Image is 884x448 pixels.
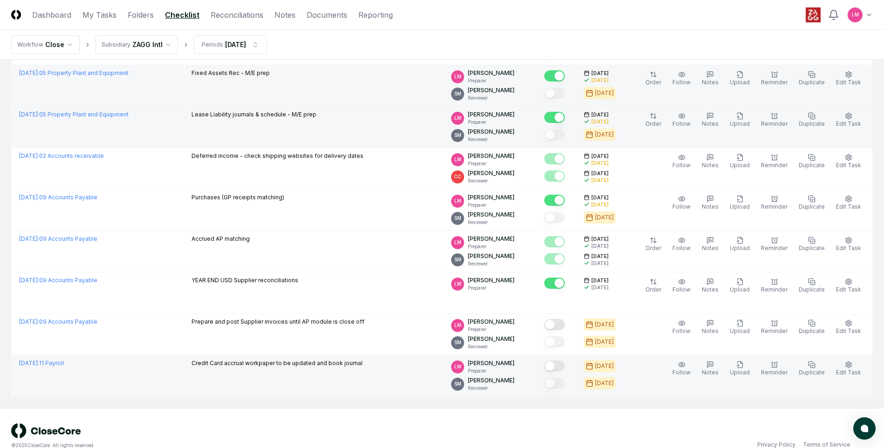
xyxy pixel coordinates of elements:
p: Preparer [468,326,514,333]
span: Upload [730,369,750,376]
button: Edit Task [834,193,863,213]
button: Follow [671,318,692,337]
p: Prepare and post Supplier invoices until AP module is close off [192,318,364,326]
button: Upload [728,69,752,88]
p: [PERSON_NAME] [468,235,514,243]
span: SM [454,339,461,346]
span: [DATE] [591,153,609,160]
span: SM [454,215,461,222]
button: Mark complete [544,319,565,330]
a: Reconciliations [211,9,263,20]
span: Upload [730,327,750,334]
button: Notes [700,276,720,296]
span: [DATE] : [19,235,39,242]
a: [DATE]:09 Accounts Payable [19,277,97,284]
span: [DATE] : [19,69,39,76]
button: Upload [728,318,752,337]
span: Reminder [761,120,788,127]
p: [PERSON_NAME] [468,169,514,177]
span: Follow [672,162,691,169]
p: [PERSON_NAME] [468,335,514,343]
span: Edit Task [836,286,861,293]
div: [DATE] [225,40,246,49]
p: Preparer [468,243,514,250]
span: Duplicate [799,162,825,169]
span: CC [454,173,461,180]
button: Mark complete [544,70,565,81]
span: SM [454,380,461,387]
button: Order [644,69,663,88]
button: Mark complete [544,170,565,182]
div: [DATE] [595,130,614,139]
a: Reporting [358,9,393,20]
a: My Tasks [82,9,116,20]
p: [PERSON_NAME] [468,110,514,119]
button: atlas-launcher [853,417,876,440]
p: Preparer [468,77,514,84]
button: Follow [671,276,692,296]
span: SM [454,90,461,97]
div: [DATE] [591,77,609,84]
div: [DATE] [595,213,614,222]
div: [DATE] [595,338,614,346]
p: YEAR END USD Supplier reconciliations [192,276,298,285]
button: Upload [728,193,752,213]
div: [DATE] [595,320,614,329]
span: [DATE] [591,253,609,260]
button: Upload [728,276,752,296]
a: [DATE]:05 Property Plant and Equipment [19,111,129,118]
span: [DATE] : [19,318,39,325]
span: Edit Task [836,120,861,127]
button: Periods[DATE] [194,35,267,54]
span: Upload [730,79,750,86]
a: Dashboard [32,9,71,20]
button: Follow [671,69,692,88]
button: Notes [700,152,720,171]
span: Upload [730,120,750,127]
button: Edit Task [834,110,863,130]
span: Follow [672,120,691,127]
p: Preparer [468,367,514,374]
p: [PERSON_NAME] [468,359,514,367]
span: [DATE] [591,277,609,284]
p: Deferred income - check shipping websites for delivery dates [192,152,363,160]
p: Reviewer [468,343,514,350]
span: Edit Task [836,244,861,251]
span: [DATE] [591,170,609,177]
p: Reviewer [468,385,514,392]
p: Accrued AP matching [192,235,250,243]
button: Mark complete [544,112,565,123]
a: [DATE]:02 Accounts receivable [19,152,104,159]
button: Duplicate [797,235,827,254]
div: Subsidiary [102,41,130,49]
span: LM [454,197,461,204]
button: Order [644,235,663,254]
button: Mark complete [544,378,565,389]
span: Order [645,79,661,86]
button: LM [847,7,863,23]
span: Follow [672,286,691,293]
span: Upload [730,286,750,293]
button: Order [644,110,663,130]
button: Notes [700,69,720,88]
p: Fixed Assets Rec - M/E prep [192,69,270,77]
span: Duplicate [799,120,825,127]
img: ZAGG logo [806,7,821,22]
span: [DATE] : [19,277,39,284]
button: Order [644,276,663,296]
p: Reviewer [468,260,514,267]
div: [DATE] [591,201,609,208]
span: Follow [672,327,691,334]
span: SM [454,132,461,139]
p: Lease Liability journals & schedule - M/E prep [192,110,316,119]
button: Mark complete [544,278,565,289]
button: Edit Task [834,276,863,296]
p: [PERSON_NAME] [468,376,514,385]
span: LM [852,11,859,18]
span: LM [454,73,461,80]
span: Upload [730,203,750,210]
div: [DATE] [595,89,614,97]
p: [PERSON_NAME] [468,193,514,202]
button: Reminder [759,152,789,171]
p: [PERSON_NAME] [468,276,514,285]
